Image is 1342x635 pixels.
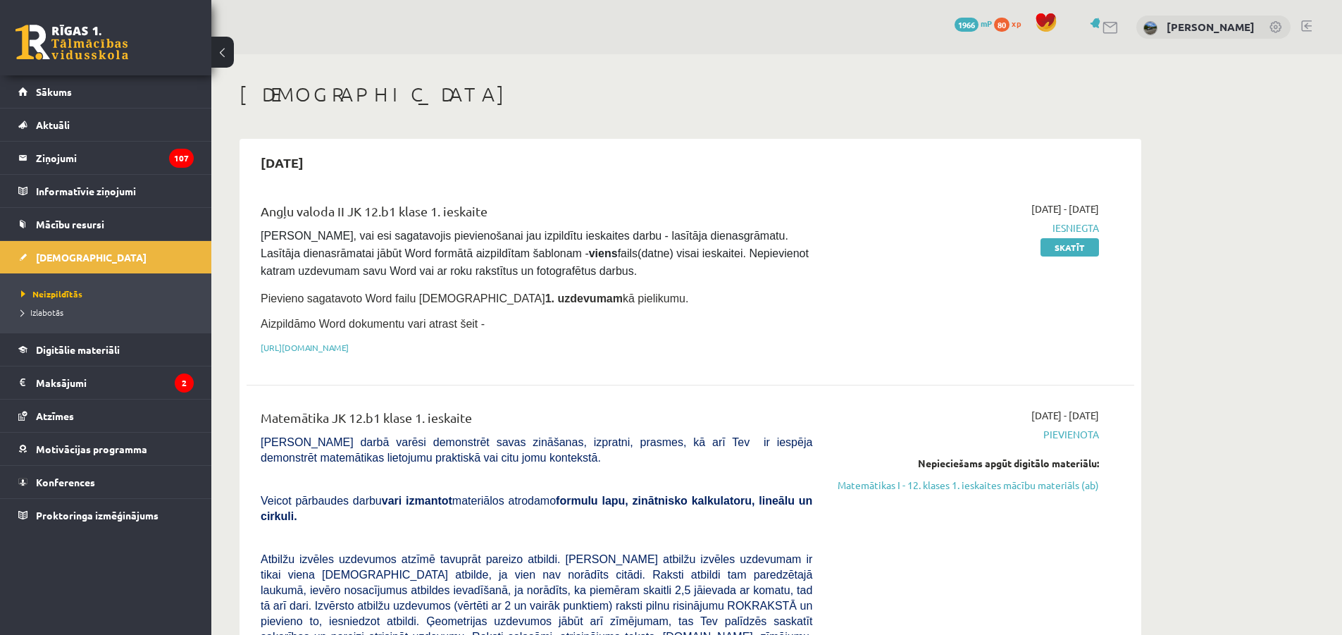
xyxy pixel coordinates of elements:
a: Skatīt [1040,238,1099,257]
span: 80 [994,18,1009,32]
a: Matemātikas I - 12. klases 1. ieskaites mācību materiāls (ab) [833,478,1099,493]
a: Ziņojumi107 [18,142,194,174]
a: Digitālie materiāli [18,333,194,366]
span: Mācību resursi [36,218,104,230]
div: Nepieciešams apgūt digitālo materiālu: [833,456,1099,471]
span: [PERSON_NAME] darbā varēsi demonstrēt savas zināšanas, izpratni, prasmes, kā arī Tev ir iespēja d... [261,436,812,464]
span: Izlabotās [21,307,63,318]
legend: Ziņojumi [36,142,194,174]
span: Atzīmes [36,409,74,422]
span: [DATE] - [DATE] [1031,408,1099,423]
span: Veicot pārbaudes darbu materiālos atrodamo [261,495,812,522]
a: Izlabotās [21,306,197,319]
strong: 1. uzdevumam [545,292,623,304]
a: [DEMOGRAPHIC_DATA] [18,241,194,273]
span: Pievienota [833,427,1099,442]
span: Aizpildāmo Word dokumentu vari atrast šeit - [261,318,485,330]
a: Informatīvie ziņojumi [18,175,194,207]
legend: Maksājumi [36,366,194,399]
a: Sākums [18,75,194,108]
legend: Informatīvie ziņojumi [36,175,194,207]
span: Neizpildītās [21,288,82,300]
img: Markuss Bogrecs [1143,21,1157,35]
i: 2 [175,374,194,393]
b: formulu lapu, zinātnisko kalkulatoru, lineālu un cirkuli. [261,495,812,522]
span: Konferences [36,476,95,488]
a: Motivācijas programma [18,433,194,465]
span: Motivācijas programma [36,443,147,455]
span: Pievieno sagatavoto Word failu [DEMOGRAPHIC_DATA] kā pielikumu. [261,292,688,304]
a: Konferences [18,466,194,498]
span: [PERSON_NAME], vai esi sagatavojis pievienošanai jau izpildītu ieskaites darbu - lasītāja dienasg... [261,230,812,277]
a: Aktuāli [18,109,194,141]
span: 1966 [955,18,978,32]
a: Neizpildītās [21,288,197,300]
span: [DEMOGRAPHIC_DATA] [36,251,147,264]
a: [URL][DOMAIN_NAME] [261,342,349,353]
span: mP [981,18,992,29]
span: Proktoringa izmēģinājums [36,509,159,522]
h2: [DATE] [247,146,318,179]
i: 107 [169,149,194,168]
h1: [DEMOGRAPHIC_DATA] [240,82,1141,106]
a: [PERSON_NAME] [1167,20,1255,34]
a: 1966 mP [955,18,992,29]
a: Mācību resursi [18,208,194,240]
span: xp [1012,18,1021,29]
a: 80 xp [994,18,1028,29]
div: Matemātika JK 12.b1 klase 1. ieskaite [261,408,812,434]
div: Angļu valoda II JK 12.b1 klase 1. ieskaite [261,202,812,228]
span: Iesniegta [833,221,1099,235]
a: Rīgas 1. Tālmācības vidusskola [15,25,128,60]
strong: viens [589,247,618,259]
a: Maksājumi2 [18,366,194,399]
span: Digitālie materiāli [36,343,120,356]
span: [DATE] - [DATE] [1031,202,1099,216]
span: Sākums [36,85,72,98]
b: vari izmantot [382,495,452,507]
span: Aktuāli [36,118,70,131]
a: Atzīmes [18,400,194,432]
a: Proktoringa izmēģinājums [18,499,194,531]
